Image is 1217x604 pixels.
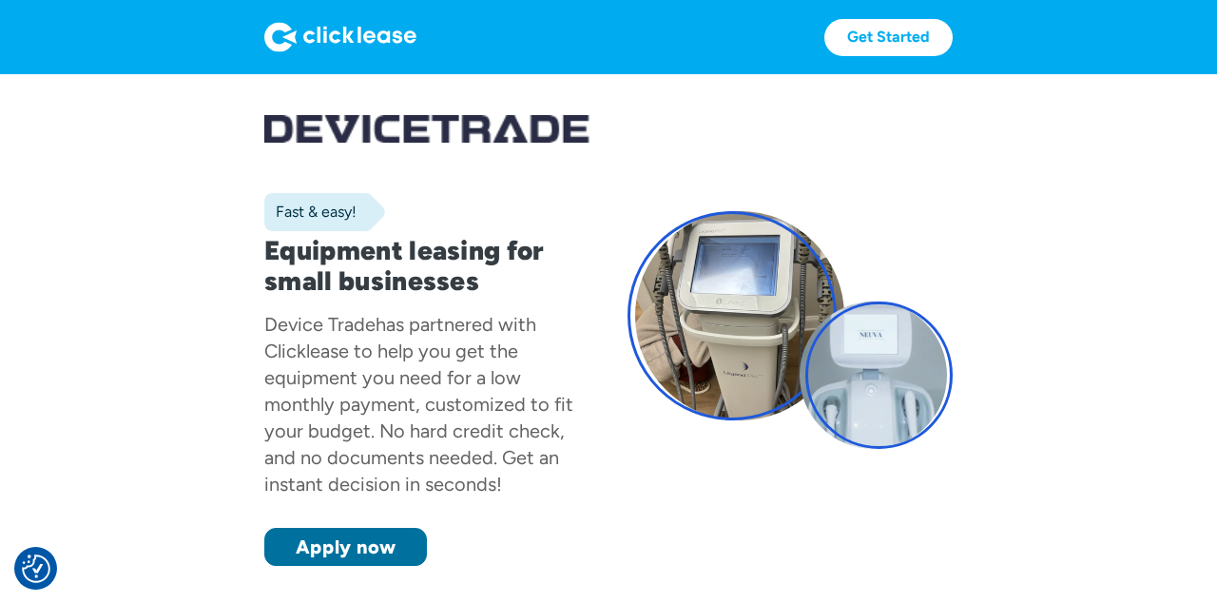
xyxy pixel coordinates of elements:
[264,313,376,336] div: Device Trade
[264,313,573,496] div: has partnered with Clicklease to help you get the equipment you need for a low monthly payment, c...
[264,528,427,566] a: Apply now
[264,22,416,52] img: Logo
[264,203,357,222] div: Fast & easy!
[264,235,589,296] h1: Equipment leasing for small businesses
[824,19,953,56] a: Get Started
[22,555,50,583] button: Consent Preferences
[22,555,50,583] img: Revisit consent button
